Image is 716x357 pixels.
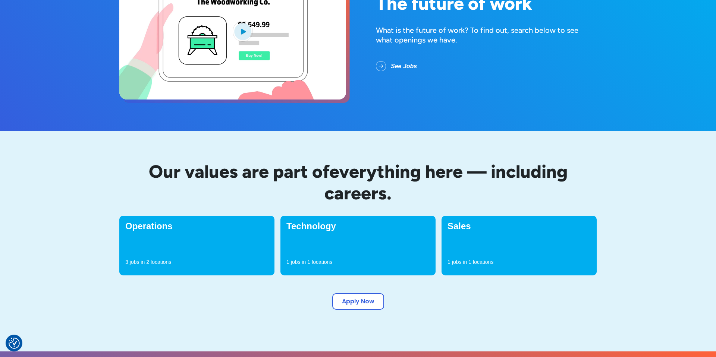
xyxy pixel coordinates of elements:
p: locations [151,258,171,266]
p: jobs in [291,258,306,266]
p: jobs in [452,258,467,266]
img: Blue play button logo on a light blue circular background [233,21,253,42]
p: 1 [447,258,450,266]
div: What is the future of work? To find out, search below to see what openings we have. [376,25,597,45]
p: locations [312,258,332,266]
p: locations [473,258,493,266]
a: See Jobs [376,57,429,76]
button: Consent Preferences [9,338,20,349]
h2: Our values are part of [119,161,597,204]
img: Revisit consent button [9,338,20,349]
p: 1 [468,258,471,266]
h4: Sales [447,222,591,231]
a: Apply Now [332,293,384,310]
p: 1 [286,258,289,266]
span: everything here — including careers. [324,161,568,204]
h4: Technology [286,222,430,231]
h4: Operations [125,222,268,231]
p: 3 [125,258,128,266]
p: 2 [146,258,149,266]
p: jobs in [130,258,145,266]
p: 1 [307,258,310,266]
